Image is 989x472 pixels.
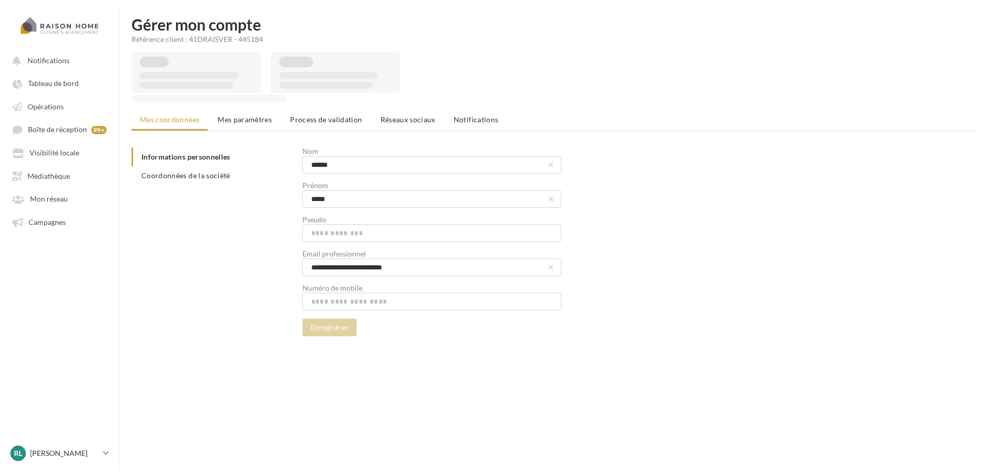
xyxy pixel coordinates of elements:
div: Numéro de mobile [302,284,561,292]
span: Visibilité locale [30,149,79,158]
div: Prénom [302,182,561,189]
span: Campagnes [28,218,66,226]
div: Référence client : 41DRAISVER - 445184 [132,34,977,45]
span: Réseaux sociaux [381,115,435,124]
span: Médiathèque [27,171,70,180]
div: Nom [302,148,561,155]
span: Notifications [454,115,499,124]
button: Notifications [6,51,109,69]
a: Boîte de réception 99+ [6,120,113,139]
span: Boîte de réception [28,125,87,134]
h1: Gérer mon compte [132,17,977,32]
div: 99+ [91,126,107,134]
a: Opérations [6,97,113,116]
a: Visibilité locale [6,143,113,162]
span: Coordonnées de la société [141,171,230,180]
span: RL [14,448,22,459]
a: Mon réseau [6,189,113,208]
span: Tableau de bord [28,79,79,88]
span: Opérations [27,102,64,111]
span: Mon réseau [30,195,68,204]
span: Mes paramètres [217,115,272,124]
a: RL [PERSON_NAME] [8,444,111,463]
span: Process de validation [290,115,362,124]
a: Tableau de bord [6,74,113,92]
div: Pseudo [302,216,561,223]
p: [PERSON_NAME] [30,448,99,459]
a: Campagnes [6,212,113,231]
div: Email professionnel [302,250,561,258]
a: Médiathèque [6,166,113,185]
button: Enregistrer [302,319,357,336]
span: Notifications [27,56,69,65]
